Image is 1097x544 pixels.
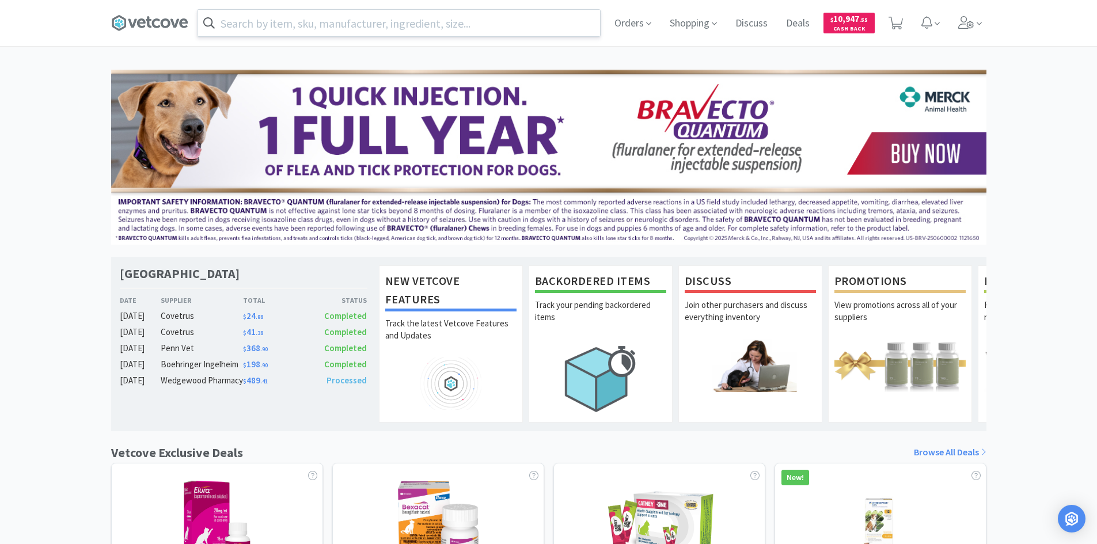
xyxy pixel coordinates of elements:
a: [DATE]Covetrus$24.98Completed [120,309,367,323]
div: Date [120,295,161,306]
h1: New Vetcove Features [385,272,517,311]
a: [DATE]Boehringer Ingelheim$198.90Completed [120,357,367,371]
div: Boehringer Ingelheim [161,357,243,371]
span: . 90 [260,362,268,369]
span: $ [830,16,833,24]
h1: [GEOGRAPHIC_DATA] [120,265,240,282]
span: . 38 [256,329,263,337]
h1: Backordered Items [535,272,666,293]
p: View promotions across all of your suppliers [834,299,966,339]
span: $ [243,378,246,385]
span: $ [243,313,246,321]
span: $ [243,329,246,337]
span: 10,947 [830,13,868,24]
a: Deals [781,18,814,29]
img: hero_feature_roadmap.png [385,357,517,410]
a: [DATE]Penn Vet$368.90Completed [120,341,367,355]
a: DiscussJoin other purchasers and discuss everything inventory [678,265,822,422]
a: New Vetcove FeaturesTrack the latest Vetcove Features and Updates [379,265,523,422]
input: Search by item, sku, manufacturer, ingredient, size... [198,10,600,36]
span: Completed [324,343,367,353]
p: Track the latest Vetcove Features and Updates [385,317,517,357]
img: hero_promotions.png [834,339,966,391]
span: . 90 [260,345,268,353]
div: [DATE] [120,309,161,323]
div: Penn Vet [161,341,243,355]
div: [DATE] [120,341,161,355]
div: [DATE] [120,357,161,371]
div: Status [305,295,367,306]
div: Wedgewood Pharmacy [161,374,243,387]
h1: Vetcove Exclusive Deals [111,443,243,463]
h1: Discuss [685,272,816,293]
span: $ [243,345,246,353]
p: Track your pending backordered items [535,299,666,339]
span: . 98 [256,313,263,321]
span: Cash Back [830,26,868,33]
a: Discuss [731,18,772,29]
h1: Promotions [834,272,966,293]
span: 24 [243,310,263,321]
div: Total [243,295,305,306]
a: Browse All Deals [914,445,986,460]
div: Supplier [161,295,243,306]
span: 489 [243,375,268,386]
span: Completed [324,326,367,337]
div: [DATE] [120,374,161,387]
div: Open Intercom Messenger [1058,505,1085,532]
span: 368 [243,343,268,353]
div: [DATE] [120,325,161,339]
img: hero_backorders.png [535,339,666,418]
span: 198 [243,359,268,370]
span: Processed [327,375,367,386]
span: 41 [243,326,263,337]
span: Completed [324,310,367,321]
img: 3ffb5edee65b4d9ab6d7b0afa510b01f.jpg [111,70,986,245]
p: Join other purchasers and discuss everything inventory [685,299,816,339]
a: [DATE]Covetrus$41.38Completed [120,325,367,339]
span: . 41 [260,378,268,385]
span: $ [243,362,246,369]
span: . 55 [859,16,868,24]
div: Covetrus [161,325,243,339]
a: $10,947.55Cash Back [823,7,875,39]
img: hero_discuss.png [685,339,816,391]
a: PromotionsView promotions across all of your suppliers [828,265,972,422]
div: Covetrus [161,309,243,323]
a: Backordered ItemsTrack your pending backordered items [529,265,673,422]
a: [DATE]Wedgewood Pharmacy$489.41Processed [120,374,367,387]
span: Completed [324,359,367,370]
